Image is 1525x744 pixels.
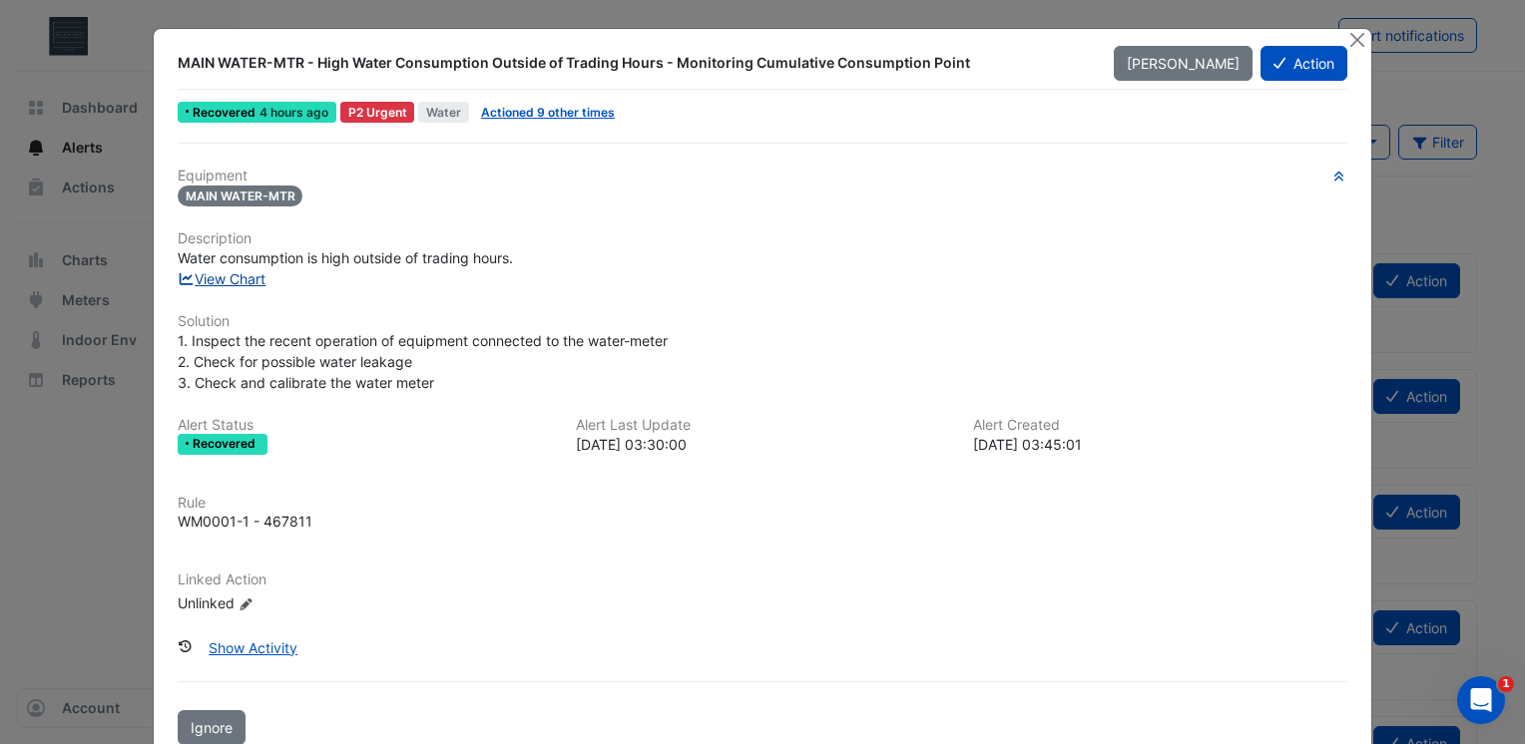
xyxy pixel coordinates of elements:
[259,105,328,120] span: Tue 30-Sep-2025 03:30 BST
[178,186,303,206] span: MAIN WATER-MTR
[178,511,312,532] div: WM0001-1 - 467811
[178,495,1347,512] h6: Rule
[1127,55,1240,72] span: [PERSON_NAME]
[196,630,310,665] button: Show Activity
[576,417,950,434] h6: Alert Last Update
[1498,676,1514,692] span: 1
[178,417,552,434] h6: Alert Status
[1457,676,1505,724] iframe: Intercom live chat
[340,102,415,123] div: P2 Urgent
[178,168,1347,185] h6: Equipment
[1346,29,1367,50] button: Close
[576,434,950,455] div: [DATE] 03:30:00
[193,107,259,119] span: Recovered
[178,313,1347,330] h6: Solution
[418,102,469,123] span: Water
[178,571,1347,588] h6: Linked Action
[1261,46,1347,81] button: Action
[973,417,1347,434] h6: Alert Created
[178,270,266,287] a: View Chart
[178,230,1347,247] h6: Description
[178,249,513,266] span: Water consumption is high outside of trading hours.
[481,105,615,120] a: Actioned 9 other times
[191,719,233,736] span: Ignore
[193,438,259,450] span: Recovered
[239,596,254,611] fa-icon: Edit Linked Action
[178,53,1090,73] div: MAIN WATER-MTR - High Water Consumption Outside of Trading Hours - Monitoring Cumulative Consumpt...
[178,592,417,613] div: Unlinked
[1114,46,1253,81] button: [PERSON_NAME]
[973,434,1347,455] div: [DATE] 03:45:01
[178,332,668,391] span: 1. Inspect the recent operation of equipment connected to the water-meter 2. Check for possible w...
